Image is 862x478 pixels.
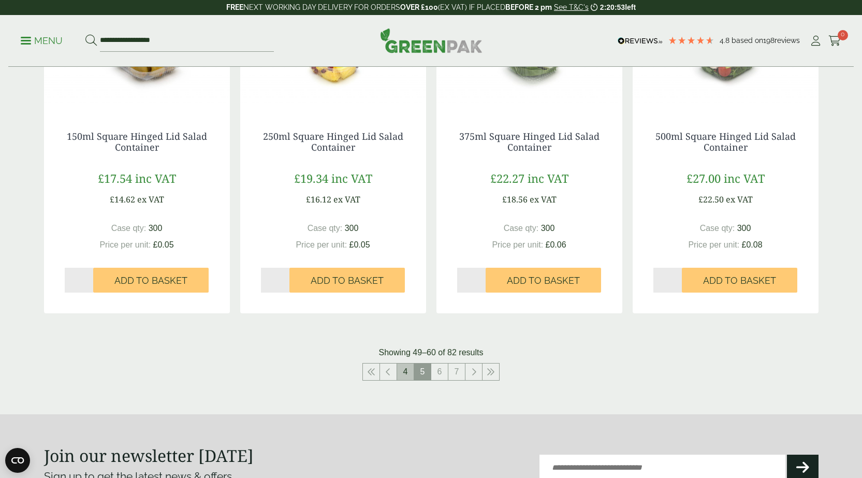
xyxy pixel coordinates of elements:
[726,194,753,205] span: ex VAT
[530,194,557,205] span: ex VAT
[554,3,589,11] a: See T&C's
[682,268,797,293] button: Add to Basket
[400,3,438,11] strong: OVER £100
[263,130,403,154] a: 250ml Square Hinged Lid Salad Container
[98,170,132,186] span: £17.54
[505,3,552,11] strong: BEFORE 2 pm
[380,28,483,53] img: GreenPak Supplies
[448,364,465,380] a: 7
[698,194,724,205] span: £22.50
[459,130,600,154] a: 375ml Square Hinged Lid Salad Container
[502,194,528,205] span: £18.56
[775,36,800,45] span: reviews
[44,444,254,467] strong: Join our newsletter [DATE]
[490,170,524,186] span: £22.27
[700,224,735,233] span: Case qty:
[742,240,763,249] span: £0.08
[655,130,796,154] a: 500ml Square Hinged Lid Salad Container
[153,240,174,249] span: £0.05
[618,37,663,45] img: REVIEWS.io
[763,36,775,45] span: 198
[528,170,568,186] span: inc VAT
[688,240,739,249] span: Price per unit:
[703,275,776,286] span: Add to Basket
[686,170,721,186] span: £27.00
[311,275,384,286] span: Add to Basket
[504,224,539,233] span: Case qty:
[67,130,207,154] a: 150ml Square Hinged Lid Salad Container
[600,3,625,11] span: 2:20:53
[838,30,848,40] span: 0
[111,224,147,233] span: Case qty:
[93,268,209,293] button: Add to Basket
[149,224,163,233] span: 300
[668,36,714,45] div: 4.79 Stars
[333,194,360,205] span: ex VAT
[724,170,765,186] span: inc VAT
[397,364,414,380] a: 4
[809,36,822,46] i: My Account
[486,268,601,293] button: Add to Basket
[625,3,636,11] span: left
[226,3,243,11] strong: FREE
[114,275,187,286] span: Add to Basket
[306,194,331,205] span: £16.12
[732,36,763,45] span: Based on
[492,240,543,249] span: Price per unit:
[289,268,405,293] button: Add to Basket
[308,224,343,233] span: Case qty:
[379,346,484,359] p: Showing 49–60 of 82 results
[137,194,164,205] span: ex VAT
[331,170,372,186] span: inc VAT
[737,224,751,233] span: 300
[135,170,176,186] span: inc VAT
[110,194,135,205] span: £14.62
[720,36,732,45] span: 4.8
[414,364,431,380] span: 5
[345,224,359,233] span: 300
[99,240,151,249] span: Price per unit:
[296,240,347,249] span: Price per unit:
[5,448,30,473] button: Open CMP widget
[828,36,841,46] i: Cart
[431,364,448,380] a: 6
[507,275,580,286] span: Add to Basket
[546,240,566,249] span: £0.06
[828,33,841,49] a: 0
[294,170,328,186] span: £19.34
[21,35,63,45] a: Menu
[541,224,555,233] span: 300
[349,240,370,249] span: £0.05
[21,35,63,47] p: Menu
